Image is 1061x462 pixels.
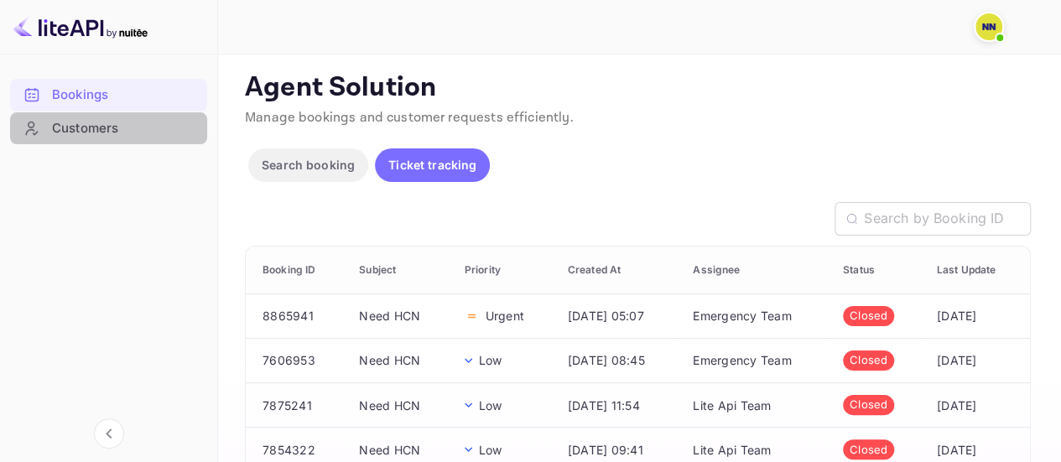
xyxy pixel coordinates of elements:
td: [DATE] 05:07 [554,293,679,338]
td: 8865941 [246,293,346,338]
th: Subject [346,247,451,294]
td: Need HCN [346,338,451,382]
th: Status [830,247,923,294]
td: 7875241 [246,382,346,427]
div: Bookings [52,86,199,105]
td: [DATE] [923,293,1030,338]
span: Closed [843,308,895,324]
td: Emergency Team [679,338,830,382]
input: Search by Booking ID [864,202,1031,236]
div: Customers [52,119,199,138]
p: Search booking [262,156,355,174]
th: Priority [451,247,554,294]
button: Collapse navigation [94,418,124,449]
p: Ticket tracking [388,156,476,174]
span: Closed [843,442,895,459]
th: Booking ID [246,247,346,294]
p: Low [479,397,502,414]
p: Agent Solution [245,71,1031,105]
th: Last Update [923,247,1030,294]
td: Need HCN [346,382,451,427]
img: LiteAPI logo [13,13,148,40]
td: [DATE] 11:54 [554,382,679,427]
td: [DATE] 08:45 [554,338,679,382]
td: [DATE] [923,382,1030,427]
p: Low [479,351,502,369]
th: Created At [554,247,679,294]
td: Lite Api Team [679,382,830,427]
div: Bookings [10,79,207,112]
img: N/A N/A [975,13,1002,40]
th: Assignee [679,247,830,294]
td: [DATE] [923,338,1030,382]
a: Bookings [10,79,207,110]
a: Customers [10,112,207,143]
p: Low [479,441,502,459]
div: Customers [10,112,207,145]
td: 7606953 [246,338,346,382]
td: Need HCN [346,293,451,338]
span: Closed [843,352,895,369]
span: Closed [843,397,895,413]
span: Manage bookings and customer requests efficiently. [245,109,574,127]
td: Emergency Team [679,293,830,338]
p: Urgent [486,307,524,324]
